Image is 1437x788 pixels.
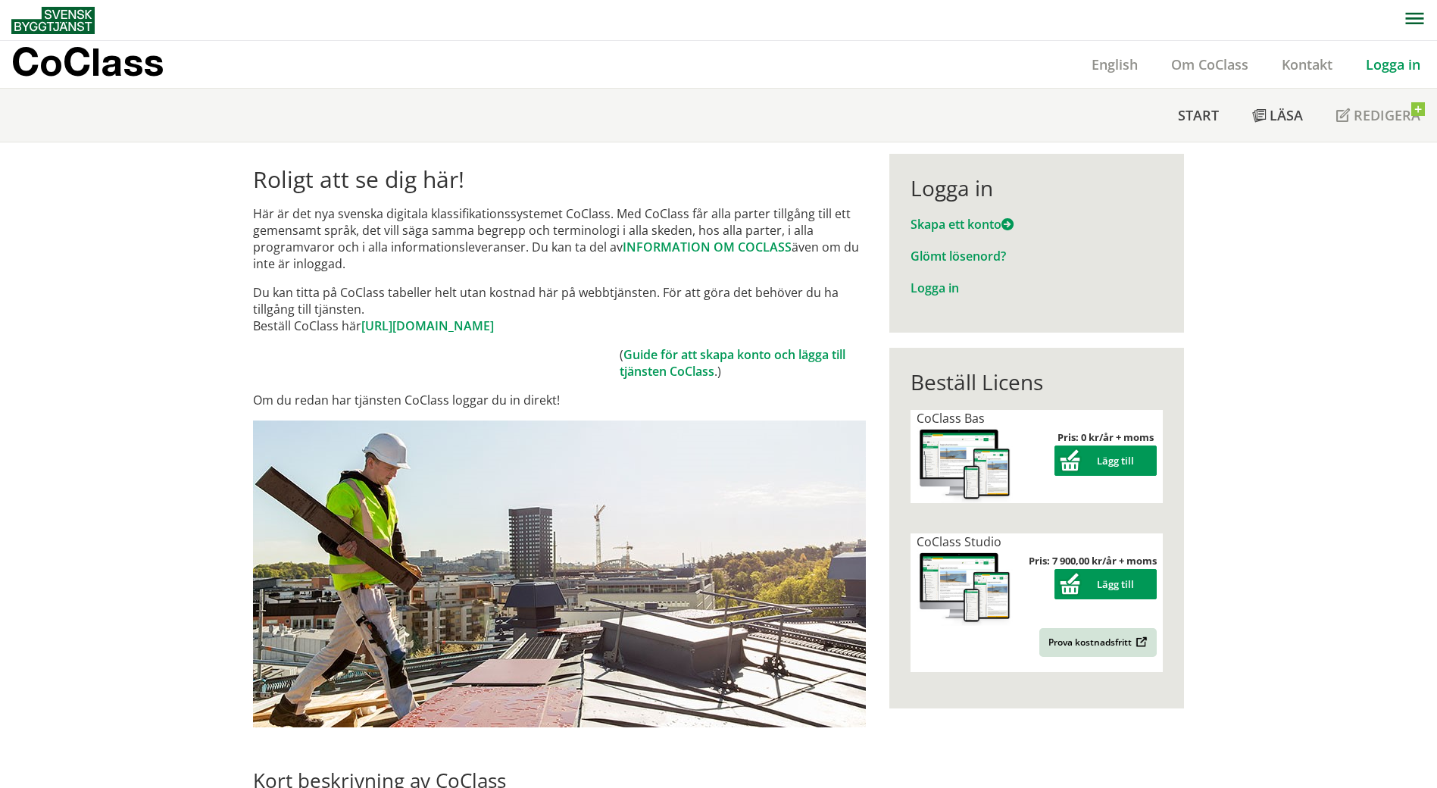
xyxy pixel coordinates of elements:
[1039,628,1157,657] a: Prova kostnadsfritt
[1054,569,1157,599] button: Lägg till
[11,41,196,88] a: CoClass
[11,53,164,70] p: CoClass
[911,280,959,296] a: Logga in
[917,410,985,427] span: CoClass Bas
[253,205,866,272] p: Här är det nya svenska digitala klassifikationssystemet CoClass. Med CoClass får alla parter till...
[1178,106,1219,124] span: Start
[1054,577,1157,591] a: Lägg till
[911,248,1006,264] a: Glömt lösenord?
[253,166,866,193] h1: Roligt att se dig här!
[917,550,1014,627] img: coclass-license.jpg
[1265,55,1349,73] a: Kontakt
[253,392,866,408] p: Om du redan har tjänsten CoClass loggar du in direkt!
[1054,454,1157,467] a: Lägg till
[1270,106,1303,124] span: Läsa
[253,421,866,727] img: login.jpg
[1054,446,1157,476] button: Lägg till
[253,284,866,334] p: Du kan titta på CoClass tabeller helt utan kostnad här på webbtjänsten. För att göra det behöver ...
[361,317,494,334] a: [URL][DOMAIN_NAME]
[1236,89,1320,142] a: Läsa
[917,427,1014,503] img: coclass-license.jpg
[911,369,1163,395] div: Beställ Licens
[620,346,866,380] td: ( .)
[623,239,792,255] a: INFORMATION OM COCLASS
[620,346,845,380] a: Guide för att skapa konto och lägga till tjänsten CoClass
[911,216,1014,233] a: Skapa ett konto
[1349,55,1437,73] a: Logga in
[1075,55,1154,73] a: English
[1154,55,1265,73] a: Om CoClass
[911,175,1163,201] div: Logga in
[1161,89,1236,142] a: Start
[11,7,95,34] img: Svensk Byggtjänst
[1057,430,1154,444] strong: Pris: 0 kr/år + moms
[1133,636,1148,648] img: Outbound.png
[1029,554,1157,568] strong: Pris: 7 900,00 kr/år + moms
[917,533,1001,550] span: CoClass Studio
